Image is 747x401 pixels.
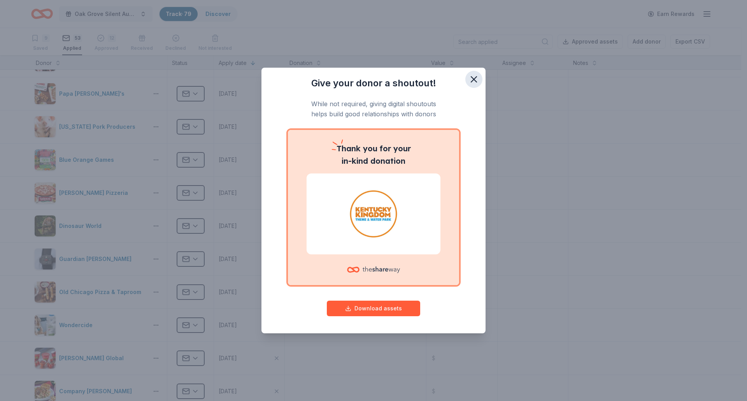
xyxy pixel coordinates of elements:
span: Thank [337,144,361,153]
img: Kentucky Kingdom [316,189,431,239]
p: While not required, giving digital shoutouts helps build good relationships with donors [277,99,470,119]
button: Download assets [327,301,420,316]
p: you for your in-kind donation [307,142,440,167]
h3: Give your donor a shoutout! [277,77,470,89]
